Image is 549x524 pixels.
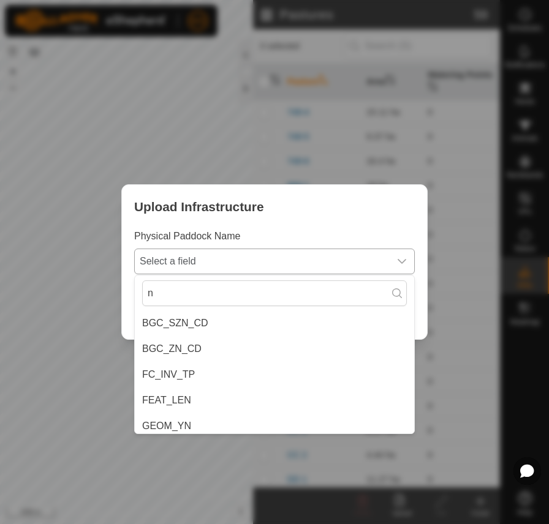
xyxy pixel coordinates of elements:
[135,414,414,438] li: GEOM_YN
[134,197,263,216] span: Upload Infrastructure
[142,342,202,356] span: BGC_ZN_CD
[390,249,414,274] div: dropdown trigger
[142,419,191,433] span: GEOM_YN
[134,229,240,244] label: Physical Paddock Name
[135,388,414,413] li: FEAT_LEN
[135,249,390,274] span: Select a field
[142,316,208,331] span: BGC_SZN_CD
[135,337,414,361] li: BGC_ZN_CD
[135,362,414,387] li: FC_INV_TP
[142,367,195,382] span: FC_INV_TP
[142,393,191,408] span: FEAT_LEN
[135,311,414,335] li: BGC_SZN_CD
